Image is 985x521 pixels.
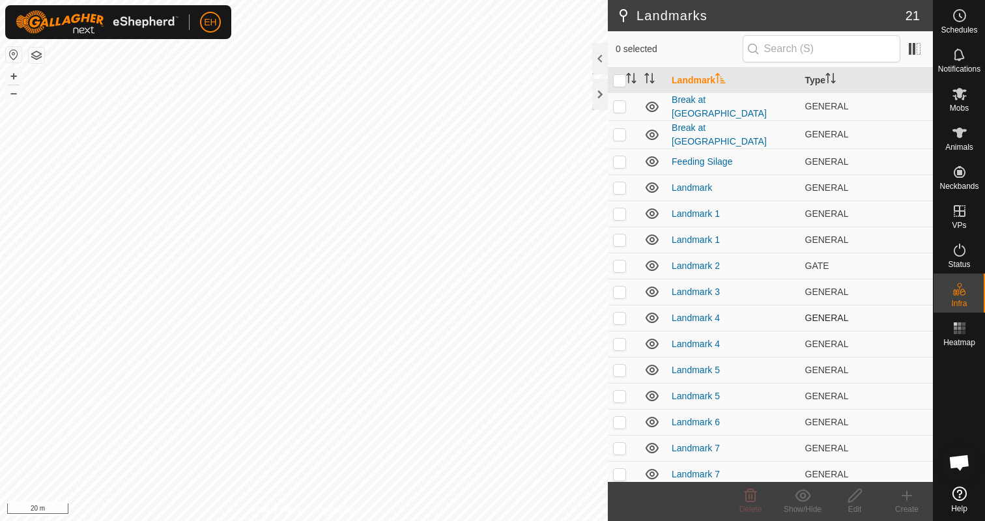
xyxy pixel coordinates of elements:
a: Landmark 1 [672,234,720,245]
a: Landmark 7 [672,443,720,453]
span: Infra [951,300,967,307]
span: GENERAL [805,156,849,167]
h2: Landmarks [616,8,906,23]
span: GENERAL [805,469,849,479]
span: GENERAL [805,339,849,349]
p-sorticon: Activate to sort [626,75,636,85]
p-sorticon: Activate to sort [715,75,726,85]
span: EH [204,16,216,29]
th: Type [800,68,933,93]
a: Landmark 5 [672,391,720,401]
span: GENERAL [805,182,849,193]
p-sorticon: Activate to sort [644,75,655,85]
a: Landmark 6 [672,417,720,427]
th: Landmark [666,68,799,93]
a: Landmark 2 [672,260,720,271]
a: Landmark 1 [672,208,720,219]
button: Reset Map [6,47,21,63]
span: Neckbands [939,182,978,190]
span: Mobs [950,104,969,112]
span: Status [948,260,970,268]
span: Notifications [938,65,980,73]
button: – [6,85,21,101]
span: GENERAL [805,417,849,427]
span: GENERAL [805,365,849,375]
div: Create [881,503,933,515]
a: Break at [GEOGRAPHIC_DATA] [672,94,767,119]
span: GENERAL [805,101,849,111]
a: Privacy Policy [252,504,301,516]
span: GENERAL [805,129,849,139]
span: Help [951,505,967,513]
a: Open chat [940,443,979,482]
p-sorticon: Activate to sort [825,75,836,85]
span: GENERAL [805,313,849,323]
div: Edit [829,503,881,515]
span: GATE [805,260,829,271]
a: Landmark 7 [672,469,720,479]
a: Landmark 4 [672,313,720,323]
a: Feeding Silage [672,156,732,167]
span: GENERAL [805,234,849,245]
span: Animals [945,143,973,151]
a: Help [934,481,985,518]
input: Search (S) [743,35,900,63]
img: Gallagher Logo [16,10,178,34]
span: Schedules [941,26,977,34]
button: Map Layers [29,48,44,63]
span: GENERAL [805,287,849,297]
a: Landmark [672,182,712,193]
span: GENERAL [805,208,849,219]
span: VPs [952,221,966,229]
span: Heatmap [943,339,975,346]
span: GENERAL [805,391,849,401]
a: Contact Us [317,504,355,516]
a: Landmark 4 [672,339,720,349]
span: Delete [739,505,762,514]
span: GENERAL [805,443,849,453]
button: + [6,68,21,84]
a: Landmark 3 [672,287,720,297]
a: Landmark 5 [672,365,720,375]
span: 21 [906,6,920,25]
a: Break at [GEOGRAPHIC_DATA] [672,122,767,147]
div: Show/Hide [777,503,829,515]
span: 0 selected [616,42,743,56]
